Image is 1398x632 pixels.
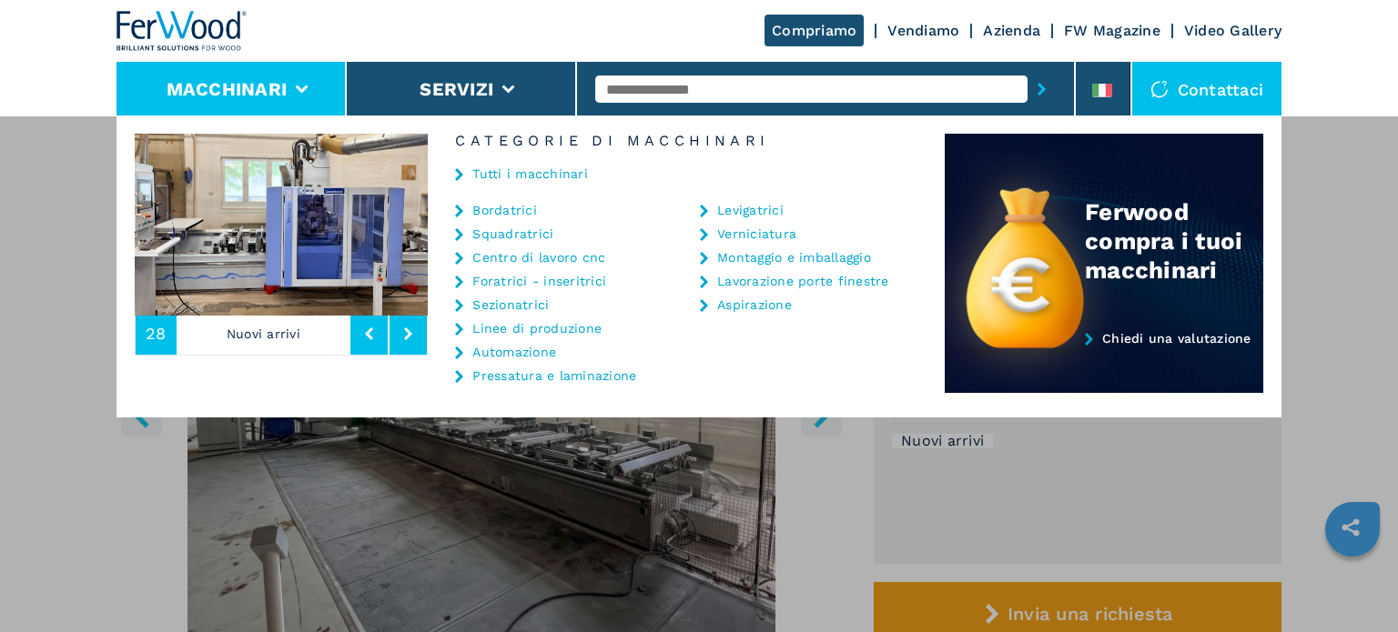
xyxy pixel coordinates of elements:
a: Linee di produzione [472,322,602,335]
a: Compriamo [765,15,864,46]
a: Squadratrici [472,227,553,240]
a: Lavorazione porte finestre [717,275,889,287]
a: Tutti i macchinari [472,167,588,180]
img: Ferwood [116,11,248,51]
span: 28 [146,326,167,342]
img: Contattaci [1150,80,1169,98]
a: Chiedi una valutazione [945,331,1263,394]
a: Montaggio e imballaggio [717,251,871,264]
a: Video Gallery [1184,22,1281,39]
a: Verniciatura [717,227,796,240]
a: Automazione [472,346,556,358]
h6: Categorie di Macchinari [428,134,945,148]
a: Centro di lavoro cnc [472,251,605,264]
button: Macchinari [167,78,288,100]
button: submit-button [1028,68,1056,110]
a: Sezionatrici [472,298,549,311]
a: Levigatrici [717,204,784,216]
a: FW Magazine [1064,22,1160,39]
img: image [428,134,721,316]
button: Servizi [420,78,493,100]
a: Aspirazione [717,298,792,311]
a: Pressatura e laminazione [472,369,636,382]
p: Nuovi arrivi [177,313,351,355]
a: Vendiamo [887,22,959,39]
img: image [135,134,428,316]
a: Azienda [983,22,1040,39]
a: Foratrici - inseritrici [472,275,606,287]
a: Bordatrici [472,204,537,216]
div: Ferwood compra i tuoi macchinari [1085,197,1263,285]
div: Contattaci [1132,62,1282,116]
